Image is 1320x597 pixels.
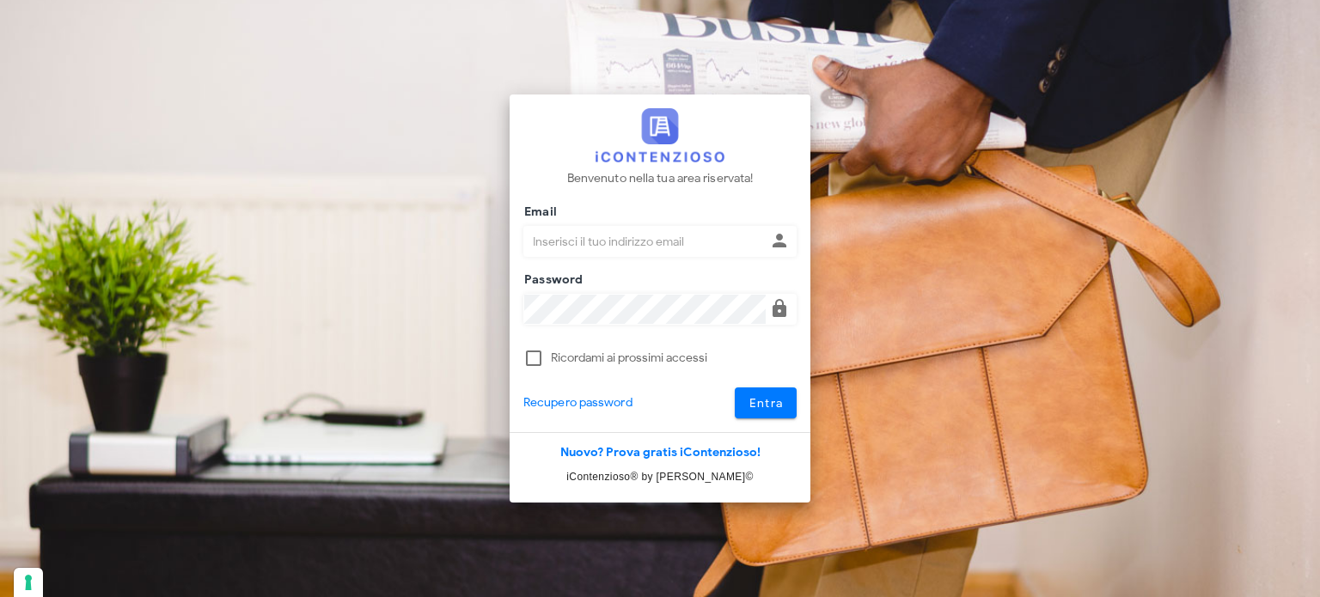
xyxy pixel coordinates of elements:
[560,445,761,460] a: Nuovo? Prova gratis iContenzioso!
[551,350,797,367] label: Ricordami ai prossimi accessi
[14,568,43,597] button: Le tue preferenze relative al consenso per le tecnologie di tracciamento
[523,393,632,412] a: Recupero password
[567,169,754,188] p: Benvenuto nella tua area riservata!
[519,204,557,221] label: Email
[749,396,784,411] span: Entra
[510,468,810,485] p: iContenzioso® by [PERSON_NAME]©
[519,271,584,289] label: Password
[524,227,766,256] input: Inserisci il tuo indirizzo email
[735,387,797,418] button: Entra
